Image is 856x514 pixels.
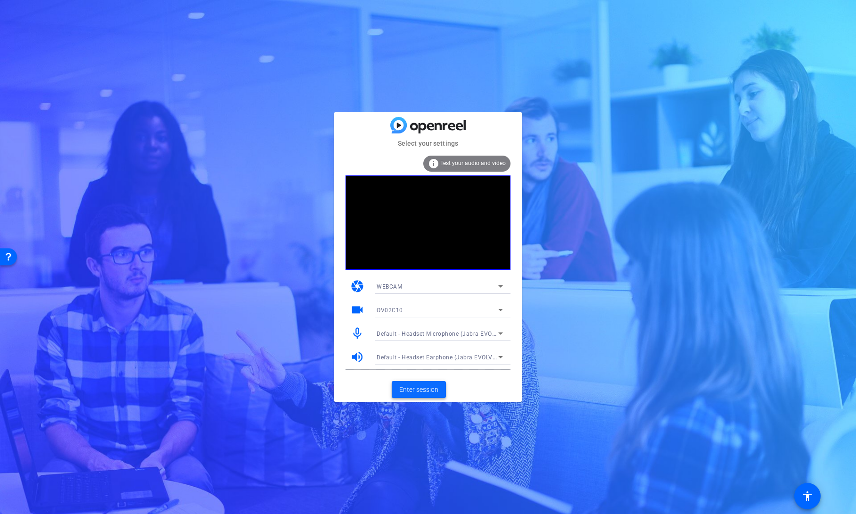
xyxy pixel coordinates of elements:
mat-icon: volume_up [350,350,364,364]
span: OV02C10 [377,307,403,314]
mat-icon: videocam [350,303,364,317]
img: blue-gradient.svg [390,117,466,133]
mat-icon: camera [350,279,364,293]
span: Default - Headset Microphone (Jabra EVOLVE 20 MS) (0b0e:0302) [377,330,559,337]
mat-card-subtitle: Select your settings [334,138,522,149]
span: Default - Headset Earphone (Jabra EVOLVE 20 MS) (0b0e:0302) [377,353,552,361]
mat-icon: info [428,158,439,169]
span: WEBCAM [377,283,402,290]
mat-icon: accessibility [802,490,813,502]
mat-icon: mic_none [350,326,364,340]
span: Enter session [399,385,438,395]
span: Test your audio and video [440,160,506,166]
button: Enter session [392,381,446,398]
